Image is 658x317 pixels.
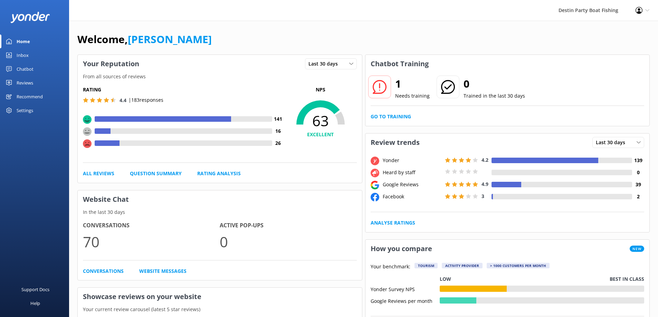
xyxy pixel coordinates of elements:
h4: 26 [272,139,284,147]
p: 70 [83,230,220,253]
span: 4.9 [481,181,488,187]
span: 3 [481,193,484,199]
div: Yonder [381,157,443,164]
a: All Reviews [83,170,114,177]
a: Question Summary [130,170,182,177]
div: Activity Provider [442,263,483,268]
div: > 1000 customers per month [487,263,550,268]
div: Facebook [381,193,443,200]
h4: 39 [632,181,644,188]
h2: 1 [395,76,430,92]
div: Settings [17,103,33,117]
h3: Showcase reviews on your website [78,288,362,306]
a: Go to Training [371,113,411,120]
div: Help [30,296,40,310]
h4: Conversations [83,221,220,230]
h3: Website Chat [78,190,362,208]
a: Analyse Ratings [371,219,415,227]
span: 4.4 [120,97,126,103]
p: Low [440,275,451,283]
p: From all sources of reviews [78,73,362,80]
h4: 141 [272,115,284,123]
h1: Welcome, [77,31,212,48]
p: NPS [284,86,357,93]
h4: Active Pop-ups [220,221,356,230]
p: 0 [220,230,356,253]
div: Yonder Survey NPS [371,286,440,292]
h2: 0 [464,76,525,92]
a: Website Messages [139,267,187,275]
h3: How you compare [365,240,437,258]
div: Tourism [414,263,438,268]
div: Home [17,34,30,48]
a: Rating Analysis [197,170,241,177]
div: Recommend [17,90,43,103]
h4: 16 [272,127,284,135]
h4: 139 [632,157,644,164]
span: New [630,246,644,252]
h3: Review trends [365,133,425,151]
h4: 2 [632,193,644,200]
img: yonder-white-logo.png [10,12,50,23]
span: 63 [284,112,357,129]
span: Last 30 days [308,60,342,68]
div: Reviews [17,76,33,90]
h3: Your Reputation [78,55,144,73]
div: Chatbot [17,62,34,76]
span: Last 30 days [596,139,629,146]
a: Conversations [83,267,124,275]
div: Heard by staff [381,169,443,176]
p: In the last 30 days [78,208,362,216]
div: Google Reviews [381,181,443,188]
span: 4.2 [481,157,488,163]
a: [PERSON_NAME] [128,32,212,46]
h4: 0 [632,169,644,176]
p: | 183 responses [128,96,163,104]
div: Inbox [17,48,29,62]
h3: Chatbot Training [365,55,434,73]
p: Your current review carousel (latest 5 star reviews) [78,306,362,313]
h4: EXCELLENT [284,131,357,138]
div: Google Reviews per month [371,297,440,304]
p: Best in class [610,275,644,283]
h5: Rating [83,86,284,93]
p: Your benchmark: [371,263,410,271]
div: Support Docs [21,283,49,296]
p: Trained in the last 30 days [464,92,525,100]
p: Needs training [395,92,430,100]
